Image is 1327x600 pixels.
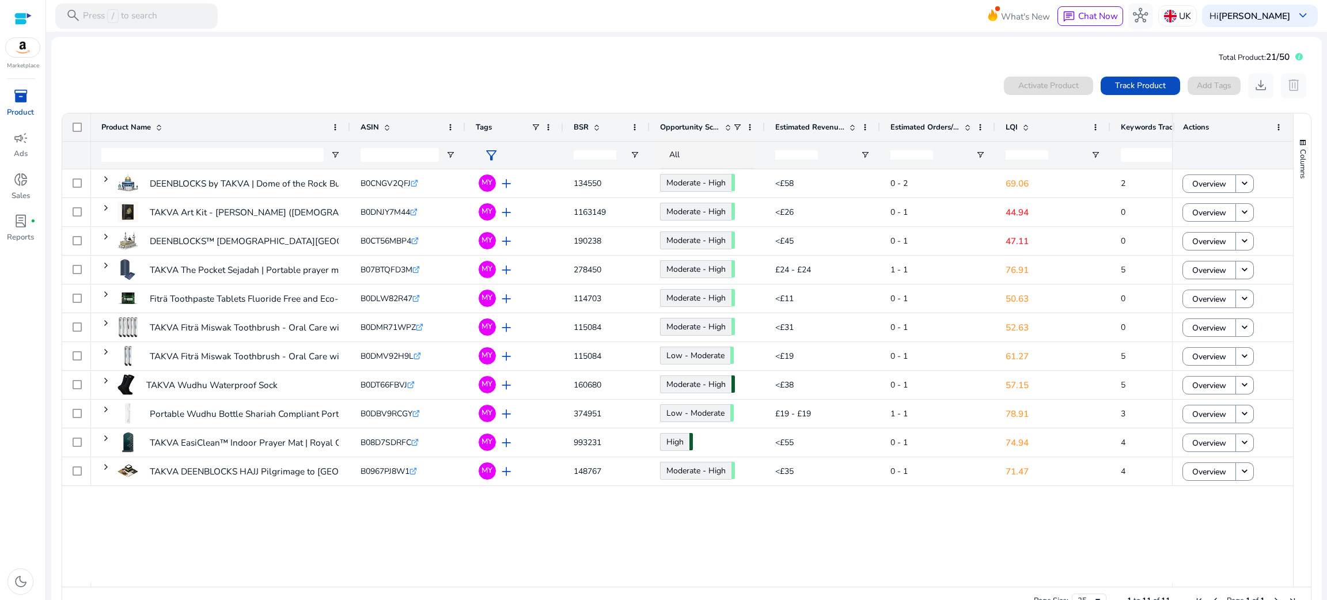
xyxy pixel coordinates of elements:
[1182,174,1236,193] button: Overview
[361,178,411,189] span: B0CNGV2QFJ
[1192,374,1226,397] span: Overview
[1121,437,1125,448] span: 4
[1192,316,1226,340] span: Overview
[890,466,908,477] span: 0 - 1
[574,264,601,275] span: 278450
[101,148,324,162] input: Product Name Filter Input
[1001,6,1050,26] span: What's New
[775,408,811,419] span: £19 - £19
[117,288,138,309] img: 31vk3GaIzXL._AC_US40_.jpg
[7,62,39,70] p: Marketplace
[146,373,281,397] p: TAKVA Wudhu Waterproof Sock
[481,237,492,244] span: MY
[1295,8,1310,23] span: keyboard_arrow_down
[361,207,410,218] span: B0DNJY7M44
[890,379,908,390] span: 0 - 1
[150,258,498,282] p: TAKVA The Pocket Sejadah | Portable prayer mat (designed in [GEOGRAPHIC_DATA]...
[1239,437,1250,449] mat-icon: keyboard_arrow_down
[499,320,514,335] span: add
[660,203,731,221] a: Moderate - High
[481,294,492,302] span: MY
[660,122,720,132] span: Opportunity Score
[1239,351,1250,362] mat-icon: keyboard_arrow_down
[117,317,138,337] img: 31Sz8c+SYUL._AC_US40_.jpg
[481,381,492,388] span: MY
[669,149,680,160] span: All
[731,375,735,393] span: 71.11
[1239,408,1250,420] mat-icon: keyboard_arrow_down
[660,231,731,249] a: Moderate - High
[1182,290,1236,308] button: Overview
[1121,322,1125,333] span: 0
[731,289,735,306] span: 64.98
[890,236,908,246] span: 0 - 1
[481,438,492,446] span: MY
[1121,293,1125,304] span: 0
[117,173,138,193] img: 41Hcgfx2nRL._AC_US40_.jpg
[66,8,81,23] span: search
[890,322,908,333] span: 0 - 1
[361,379,407,390] span: B0DT66FBVJ
[1121,408,1125,419] span: 3
[890,122,960,132] span: Estimated Orders/Day
[1091,150,1100,160] button: Open Filter Menu
[13,214,28,229] span: lab_profile
[150,431,444,454] p: TAKVA EasiClean™ Indoor Prayer Mat | Royal Collection (COMFITPLUS,...
[117,461,138,481] img: 41pxFxqBrHS._AC_US40_.jpg
[775,264,811,275] span: £24 - £24
[775,322,794,333] span: <£31
[660,260,731,278] a: Moderate - High
[7,107,34,119] p: Product
[574,437,601,448] span: 993231
[1121,178,1125,189] span: 2
[1219,52,1266,63] span: Total Product:
[1121,351,1125,362] span: 5
[1063,10,1075,23] span: chat
[481,409,492,417] span: MY
[446,150,455,160] button: Open Filter Menu
[1006,402,1100,426] p: 78.91
[117,345,138,366] img: 31z1d+OFnfL._AC_US40_.jpg
[1182,261,1236,279] button: Overview
[499,435,514,450] span: add
[499,464,514,479] span: add
[481,265,492,273] span: MY
[574,122,589,132] span: BSR
[1239,293,1250,305] mat-icon: keyboard_arrow_down
[499,291,514,306] span: add
[1121,148,1199,162] input: Keywords Tracked Filter Input
[1179,6,1191,26] p: UK
[660,318,731,336] a: Moderate - High
[117,432,138,453] img: 41CZpYTfmmL._AC_US100_.jpg
[13,574,28,589] span: dark_mode
[117,230,138,251] img: 41zK2Mxen1L._AC_US40_.jpg
[150,402,429,426] p: Portable Wudhu Bottle Shariah Compliant Portable Wudhu Sprayer...
[499,176,514,191] span: add
[1192,287,1226,311] span: Overview
[731,174,735,191] span: 61.79
[481,352,492,359] span: MY
[1121,122,1185,132] span: Keywords Tracked
[7,232,34,244] p: Reports
[1182,462,1236,481] button: Overview
[499,205,514,220] span: add
[1239,379,1250,391] mat-icon: keyboard_arrow_down
[890,207,908,218] span: 0 - 1
[484,148,499,163] span: filter_alt
[6,38,40,57] img: amazon.svg
[731,203,735,220] span: 62.75
[13,172,28,187] span: donut_small
[1006,287,1100,310] p: 50.63
[660,174,731,192] a: Moderate - High
[107,9,118,23] span: /
[775,293,794,304] span: <£11
[890,264,908,275] span: 1 - 1
[361,293,412,304] span: B0DLW82R47
[890,437,908,448] span: 0 - 1
[1164,10,1177,22] img: uk.svg
[331,150,340,160] button: Open Filter Menu
[730,404,734,421] span: 56.75
[1248,73,1273,98] button: download
[1006,229,1100,253] p: 47.11
[1192,460,1226,484] span: Overview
